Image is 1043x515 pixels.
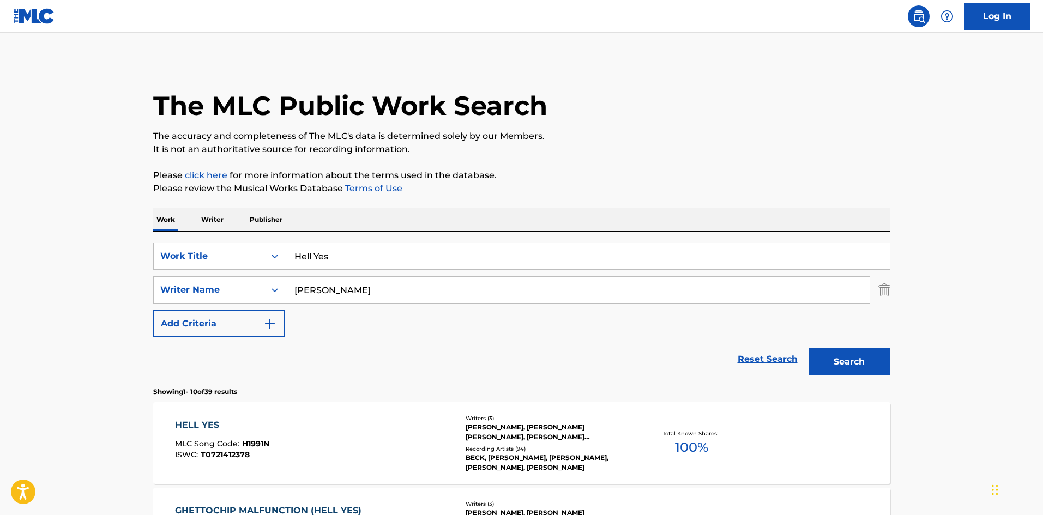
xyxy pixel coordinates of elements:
[466,414,630,422] div: Writers ( 3 )
[964,3,1030,30] a: Log In
[466,453,630,472] div: BECK, [PERSON_NAME], [PERSON_NAME], [PERSON_NAME], [PERSON_NAME]
[878,276,890,304] img: Delete Criterion
[175,419,269,432] div: HELL YES
[662,429,721,438] p: Total Known Shares:
[153,169,890,182] p: Please for more information about the terms used in the database.
[175,439,242,449] span: MLC Song Code :
[198,208,227,231] p: Writer
[263,317,276,330] img: 9d2ae6d4665cec9f34b9.svg
[466,500,630,508] div: Writers ( 3 )
[153,89,547,122] h1: The MLC Public Work Search
[201,450,250,459] span: T0721412378
[940,10,954,23] img: help
[153,243,890,381] form: Search Form
[175,450,201,459] span: ISWC :
[160,283,258,296] div: Writer Name
[153,182,890,195] p: Please review the Musical Works Database
[343,183,402,193] a: Terms of Use
[466,445,630,453] div: Recording Artists ( 94 )
[936,5,958,27] div: Help
[153,310,285,337] button: Add Criteria
[809,348,890,375] button: Search
[153,143,890,156] p: It is not an authoritative source for recording information.
[185,170,227,180] a: click here
[732,347,803,371] a: Reset Search
[908,5,930,27] a: Public Search
[675,438,708,457] span: 100 %
[153,387,237,397] p: Showing 1 - 10 of 39 results
[912,10,925,23] img: search
[153,130,890,143] p: The accuracy and completeness of The MLC's data is determined solely by our Members.
[466,422,630,442] div: [PERSON_NAME], [PERSON_NAME] [PERSON_NAME], [PERSON_NAME] [PERSON_NAME]
[242,439,269,449] span: H1991N
[13,8,55,24] img: MLC Logo
[246,208,286,231] p: Publisher
[160,250,258,263] div: Work Title
[153,208,178,231] p: Work
[153,402,890,484] a: HELL YESMLC Song Code:H1991NISWC:T0721412378Writers (3)[PERSON_NAME], [PERSON_NAME] [PERSON_NAME]...
[992,474,998,506] div: Drag
[988,463,1043,515] iframe: Chat Widget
